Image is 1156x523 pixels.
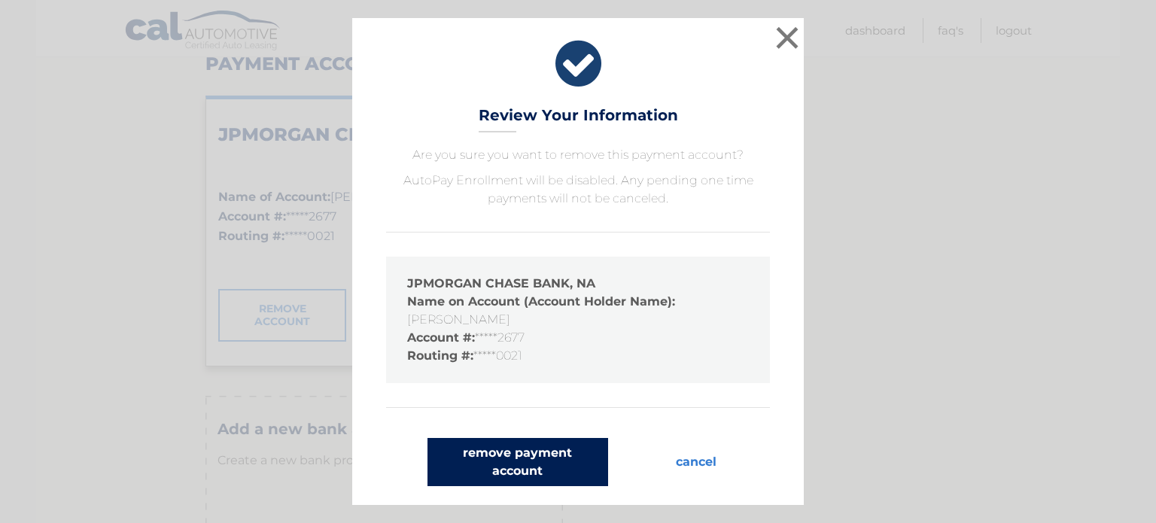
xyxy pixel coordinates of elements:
button: remove payment account [427,438,608,486]
li: [PERSON_NAME] [407,293,749,329]
strong: Routing #: [407,348,473,363]
strong: Account #: [407,330,475,345]
p: Are you sure you want to remove this payment account? [386,146,770,164]
strong: JPMORGAN CHASE BANK, NA [407,276,595,290]
h3: Review Your Information [479,106,678,132]
button: cancel [664,438,729,486]
p: AutoPay Enrollment will be disabled. Any pending one time payments will not be canceled. [386,172,770,208]
button: × [772,23,802,53]
strong: Name on Account (Account Holder Name): [407,294,675,309]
